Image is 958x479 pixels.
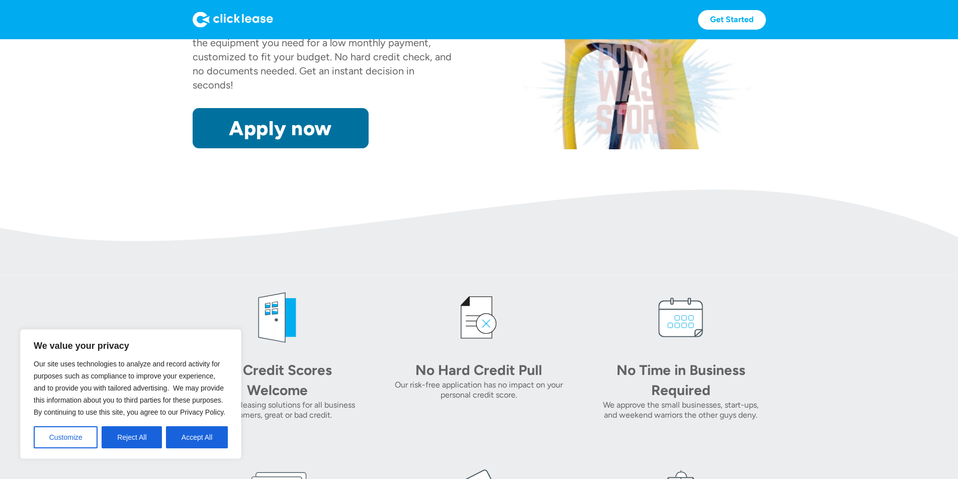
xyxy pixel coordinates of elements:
[449,288,509,348] img: credit icon
[408,360,549,380] div: No Hard Credit Pull
[698,10,766,30] a: Get Started
[34,426,98,448] button: Customize
[102,426,162,448] button: Reject All
[651,288,711,348] img: calendar icon
[611,360,751,400] div: No Time in Business Required
[596,400,765,420] div: We approve the small businesses, start-ups, and weekend warriors the other guys deny.
[20,329,241,459] div: We value your privacy
[193,108,369,148] a: Apply now
[207,360,347,400] div: All Credit Scores Welcome
[247,288,307,348] img: welcome icon
[193,400,362,420] div: Equipment leasing solutions for all business customers, great or bad credit.
[193,23,452,91] div: has partnered with Clicklease to help you get the equipment you need for a low monthly payment, c...
[34,340,228,352] p: We value your privacy
[34,360,225,416] span: Our site uses technologies to analyze and record activity for purposes such as compliance to impr...
[166,426,228,448] button: Accept All
[193,12,273,28] img: Logo
[394,380,564,400] div: Our risk-free application has no impact on your personal credit score.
